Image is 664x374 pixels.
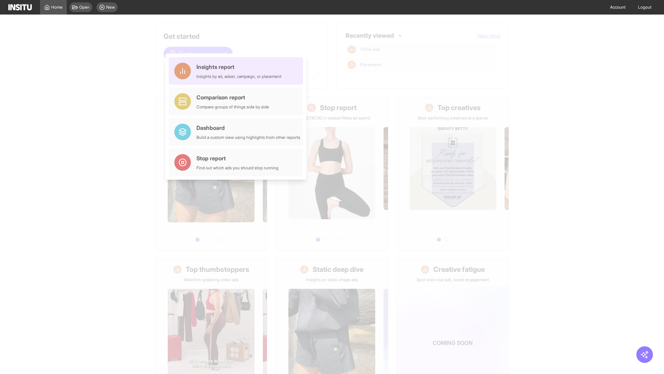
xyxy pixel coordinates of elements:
[196,104,269,110] div: Compare groups of things side by side
[79,5,90,10] span: Open
[196,93,269,101] div: Comparison report
[106,5,115,10] span: New
[51,5,63,10] span: Home
[196,154,278,162] div: Stop report
[8,4,32,10] img: Logo
[196,63,282,71] div: Insights report
[196,74,282,79] div: Insights by ad, adset, campaign, or placement
[196,135,300,140] div: Build a custom view using highlights from other reports
[196,124,300,132] div: Dashboard
[196,165,278,171] div: Find out which ads you should stop running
